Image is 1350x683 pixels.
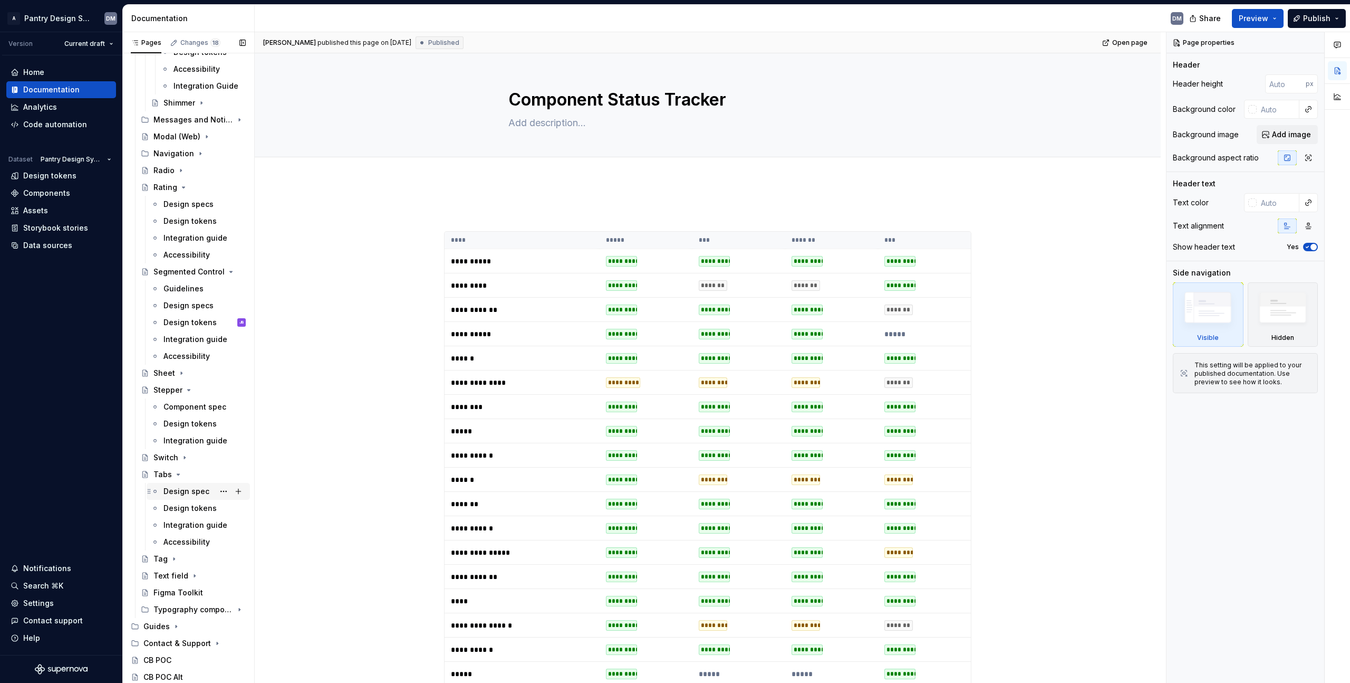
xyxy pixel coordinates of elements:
[153,452,178,463] div: Switch
[153,469,172,480] div: Tabs
[23,170,76,181] div: Design tokens
[1303,13,1330,24] span: Publish
[1257,193,1299,212] input: Auto
[1257,100,1299,119] input: Auto
[131,13,250,24] div: Documentation
[23,67,44,78] div: Home
[147,415,250,432] a: Design tokens
[6,560,116,577] button: Notifications
[153,554,168,564] div: Tag
[147,280,250,297] a: Guidelines
[23,240,72,251] div: Data sources
[1271,334,1294,342] div: Hidden
[6,220,116,236] a: Storybook stories
[6,167,116,184] a: Design tokens
[137,567,250,584] a: Text field
[147,331,250,348] a: Integration guide
[137,111,250,128] div: Messages and Notifications
[23,598,54,609] div: Settings
[1265,74,1306,93] input: Auto
[147,483,250,500] a: Design spec
[1172,14,1182,23] div: DM
[137,162,250,179] a: Radio
[1257,125,1318,144] button: Add image
[137,584,250,601] a: Figma Toolkit
[1173,197,1209,208] div: Text color
[131,39,161,47] div: Pages
[137,466,250,483] a: Tabs
[163,419,217,429] div: Design tokens
[41,155,103,164] span: Pantry Design System
[163,233,227,243] div: Integration guide
[143,655,171,666] div: CB POC
[153,165,175,176] div: Radio
[6,595,116,612] a: Settings
[147,399,250,415] a: Component spec
[1272,129,1311,140] span: Add image
[23,188,70,198] div: Components
[163,334,227,345] div: Integration guide
[506,87,905,112] textarea: Component Status Tracker
[163,250,210,260] div: Accessibility
[428,39,459,47] span: Published
[6,630,116,647] button: Help
[143,638,211,649] div: Contact & Support
[147,213,250,230] a: Design tokens
[36,152,116,167] button: Pantry Design System
[6,99,116,116] a: Analytics
[137,382,250,399] a: Stepper
[163,216,217,226] div: Design tokens
[127,635,250,652] div: Contact & Support
[1173,129,1239,140] div: Background image
[163,503,217,514] div: Design tokens
[6,202,116,219] a: Assets
[153,115,233,125] div: Messages and Notifications
[1173,178,1216,189] div: Header text
[163,486,209,497] div: Design spec
[1112,39,1147,47] span: Open page
[263,39,316,47] span: [PERSON_NAME]
[23,633,40,643] div: Help
[23,205,48,216] div: Assets
[6,81,116,98] a: Documentation
[143,621,170,632] div: Guides
[1173,60,1200,70] div: Header
[147,432,250,449] a: Integration guide
[1173,104,1236,115] div: Background color
[127,618,250,635] div: Guides
[23,581,63,591] div: Search ⌘K
[23,102,57,112] div: Analytics
[1197,334,1219,342] div: Visible
[147,314,250,331] a: Design tokensJB
[1232,9,1284,28] button: Preview
[157,78,250,94] a: Integration Guide
[143,672,183,682] div: CB POC Alt
[153,148,194,159] div: Navigation
[147,94,250,111] a: Shimmer
[1173,282,1243,347] div: Visible
[163,520,227,530] div: Integration guide
[1173,242,1235,252] div: Show header text
[1194,361,1311,386] div: This setting will be applied to your published documentation. Use preview to see how it looks.
[147,348,250,365] a: Accessibility
[210,39,220,47] span: 18
[137,128,250,145] a: Modal (Web)
[147,517,250,534] a: Integration guide
[239,317,244,328] div: JB
[153,587,203,598] div: Figma Toolkit
[1173,268,1231,278] div: Side navigation
[157,61,250,78] a: Accessibility
[137,365,250,382] a: Sheet
[163,435,227,446] div: Integration guide
[6,185,116,202] a: Components
[2,7,120,30] button: APantry Design SystemDM
[163,402,226,412] div: Component spec
[163,98,195,108] div: Shimmer
[137,179,250,196] a: Rating
[147,246,250,263] a: Accessibility
[163,199,214,210] div: Design specs
[1099,35,1152,50] a: Open page
[180,39,220,47] div: Changes
[137,551,250,567] a: Tag
[1199,13,1221,24] span: Share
